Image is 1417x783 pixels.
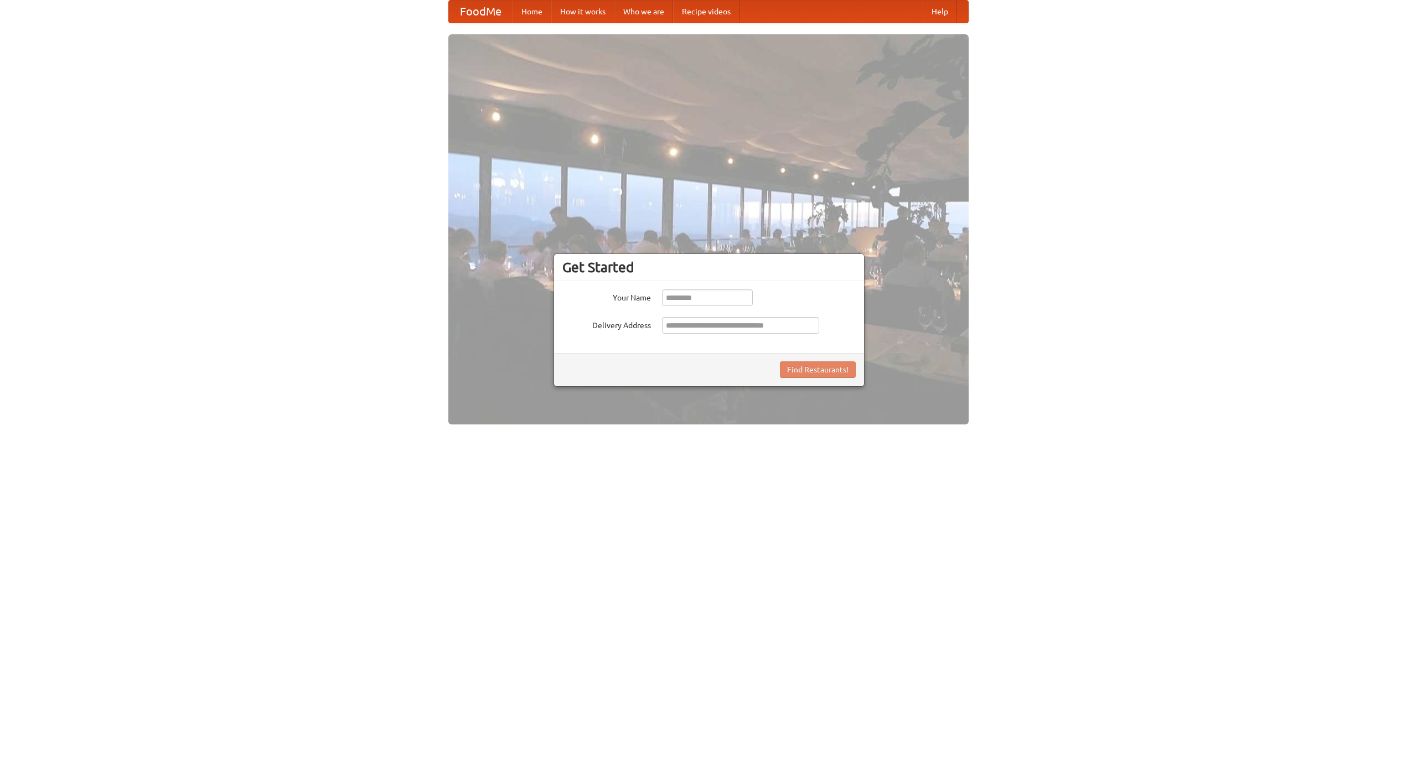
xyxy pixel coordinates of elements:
a: Help [923,1,957,23]
a: How it works [551,1,614,23]
a: FoodMe [449,1,513,23]
label: Your Name [562,289,651,303]
a: Who we are [614,1,673,23]
a: Home [513,1,551,23]
label: Delivery Address [562,317,651,331]
a: Recipe videos [673,1,739,23]
button: Find Restaurants! [780,361,856,378]
h3: Get Started [562,259,856,276]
